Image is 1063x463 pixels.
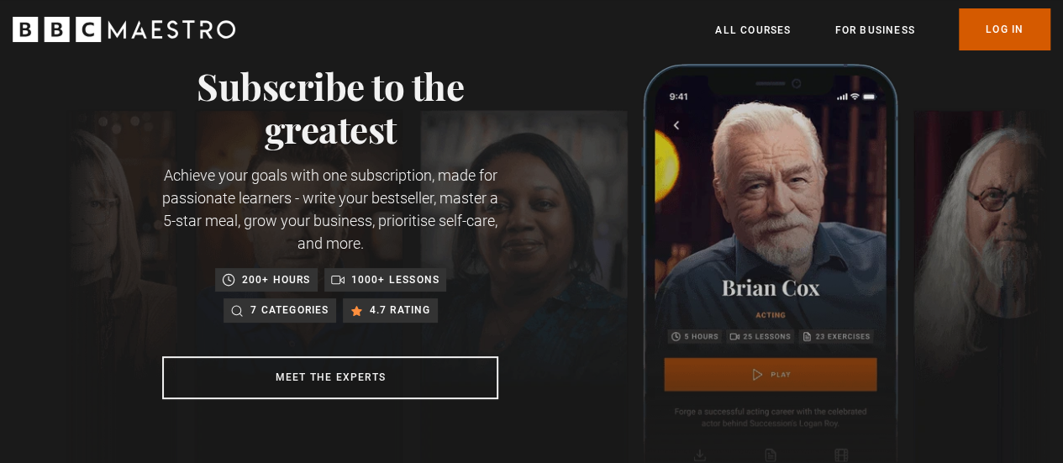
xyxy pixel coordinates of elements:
[351,271,440,288] p: 1000+ lessons
[370,302,431,318] p: 4.7 rating
[242,271,311,288] p: 200+ hours
[715,22,791,39] a: All Courses
[834,22,914,39] a: For business
[715,8,1050,50] nav: Primary
[250,302,329,318] p: 7 categories
[959,8,1050,50] a: Log In
[162,356,498,399] a: Meet the experts
[162,164,498,255] p: Achieve your goals with one subscription, made for passionate learners - write your bestseller, m...
[13,17,235,42] svg: BBC Maestro
[162,64,498,150] h1: Subscribe to the greatest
